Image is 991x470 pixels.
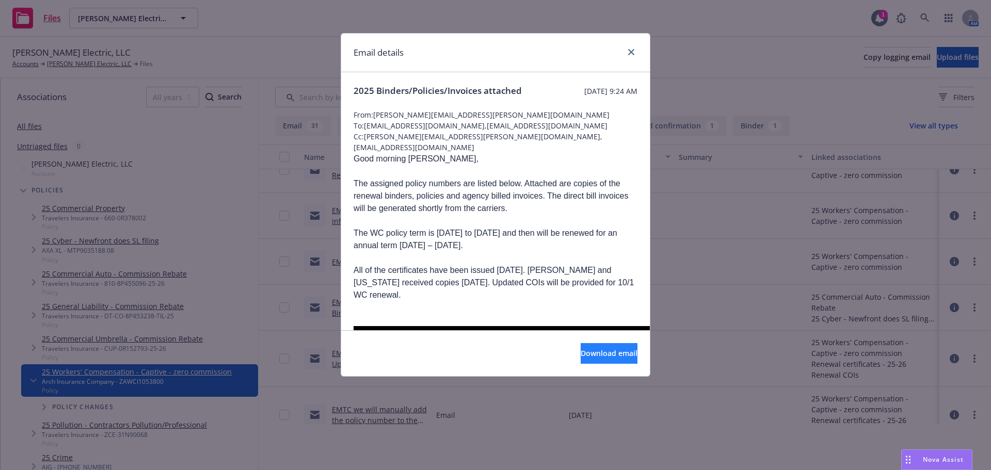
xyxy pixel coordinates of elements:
[625,46,637,58] a: close
[581,343,637,364] button: Download email
[902,450,915,469] div: Drag to move
[354,131,637,153] span: Cc: [PERSON_NAME][EMAIL_ADDRESS][PERSON_NAME][DOMAIN_NAME],[EMAIL_ADDRESS][DOMAIN_NAME]
[354,46,404,59] h1: Email details
[354,227,637,252] p: The WC policy term is [DATE] to [DATE] and then will be renewed for an annual term [DATE] – [DATE].
[354,120,637,131] span: To: [EMAIL_ADDRESS][DOMAIN_NAME],[EMAIL_ADDRESS][DOMAIN_NAME]
[901,449,972,470] button: Nova Assist
[581,348,637,358] span: Download email
[354,109,637,120] span: From: [PERSON_NAME][EMAIL_ADDRESS][PERSON_NAME][DOMAIN_NAME]
[354,264,637,301] p: All of the certificates have been issued [DATE]. [PERSON_NAME] and [US_STATE] received copies [DA...
[354,85,522,97] span: 2025 Binders/Policies/Invoices attached
[923,455,964,464] span: Nova Assist
[354,177,637,215] p: The assigned policy numbers are listed below. Attached are copies of the renewal binders, policie...
[354,153,637,165] p: Good morning [PERSON_NAME],
[584,86,637,96] span: [DATE] 9:24 AM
